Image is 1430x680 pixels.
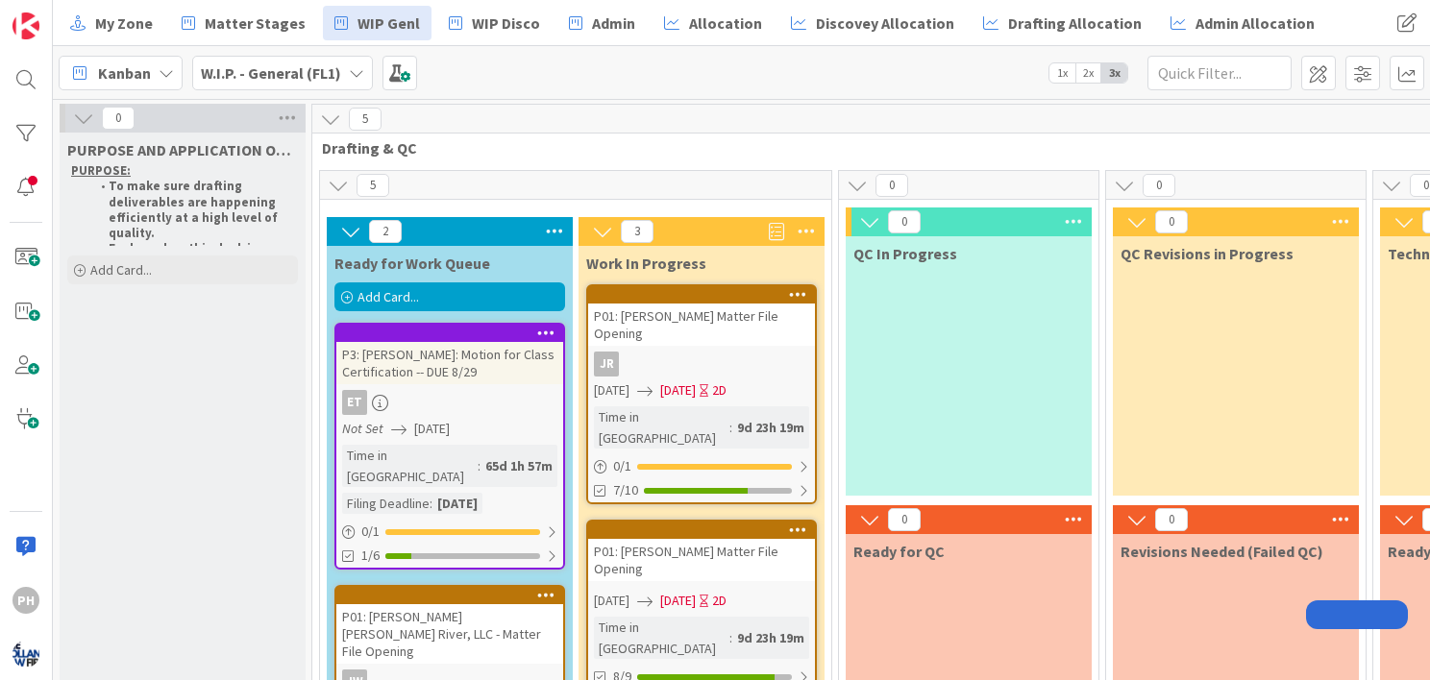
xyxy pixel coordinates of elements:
[430,493,432,514] span: :
[1075,63,1101,83] span: 2x
[853,542,945,561] span: Ready for QC
[888,508,921,531] span: 0
[336,390,563,415] div: ET
[1143,174,1175,197] span: 0
[779,6,966,40] a: Discovey Allocation
[729,417,732,438] span: :
[853,244,957,263] span: QC In Progress
[59,6,164,40] a: My Zone
[342,390,367,415] div: ET
[342,420,383,437] i: Not Set
[361,522,380,542] span: 0 / 1
[437,6,552,40] a: WIP Disco
[729,627,732,648] span: :
[588,454,815,478] div: 0/1
[594,380,629,401] span: [DATE]
[660,591,696,611] span: [DATE]
[1008,12,1142,35] span: Drafting Allocation
[653,6,774,40] a: Allocation
[592,12,635,35] span: Admin
[1121,542,1323,561] span: Revisions Needed (Failed QC)
[349,108,382,131] span: 5
[336,325,563,384] div: P3: [PERSON_NAME]: Motion for Class Certification -- DUE 8/29
[594,352,619,376] div: JR
[369,220,402,243] span: 2
[588,539,815,581] div: P01: [PERSON_NAME] Matter File Opening
[67,140,298,159] span: PURPOSE AND APPLICATION OF DRAFTING AND FILING DESK
[357,12,420,35] span: WIP Genl
[613,456,631,476] span: 0 / 1
[432,493,482,514] div: [DATE]
[586,284,817,504] a: P01: [PERSON_NAME] Matter File OpeningJR[DATE][DATE]2DTime in [GEOGRAPHIC_DATA]:9d 23h 19m0/17/10
[588,522,815,581] div: P01: [PERSON_NAME] Matter File Opening
[357,174,389,197] span: 5
[109,178,281,241] strong: To make sure drafting deliverables are happening efficiently at a high level of quality.
[334,254,490,273] span: Ready for Work Queue
[712,591,727,611] div: 2D
[588,352,815,376] div: JR
[586,254,706,273] span: Work In Progress
[478,455,481,476] span: :
[12,641,39,668] img: avatar
[1147,56,1292,90] input: Quick Filter...
[1159,6,1326,40] a: Admin Allocation
[588,304,815,346] div: P01: [PERSON_NAME] Matter File Opening
[621,220,653,243] span: 3
[594,591,629,611] span: [DATE]
[336,604,563,664] div: P01: [PERSON_NAME] [PERSON_NAME] River, LLC - Matter File Opening
[481,455,557,476] div: 65d 1h 57m
[1155,210,1188,233] span: 0
[1196,12,1315,35] span: Admin Allocation
[361,546,380,566] span: 1/6
[357,288,419,305] span: Add Card...
[109,240,271,304] strong: Each card on this desk is a "child" of a "parent" card that is on the HLF Open Matters Desk.
[557,6,647,40] a: Admin
[90,261,152,279] span: Add Card...
[336,520,563,544] div: 0/1
[95,12,153,35] span: My Zone
[1121,244,1294,263] span: QC Revisions in Progress
[170,6,317,40] a: Matter Stages
[689,12,762,35] span: Allocation
[201,63,341,83] b: W.I.P. - General (FL1)
[712,380,727,401] div: 2D
[888,210,921,233] span: 0
[594,406,729,449] div: Time in [GEOGRAPHIC_DATA]
[1155,508,1188,531] span: 0
[972,6,1153,40] a: Drafting Allocation
[102,107,135,130] span: 0
[588,286,815,346] div: P01: [PERSON_NAME] Matter File Opening
[334,323,565,570] a: P3: [PERSON_NAME]: Motion for Class Certification -- DUE 8/29ETNot Set[DATE]Time in [GEOGRAPHIC_D...
[472,12,540,35] span: WIP Disco
[342,445,478,487] div: Time in [GEOGRAPHIC_DATA]
[816,12,954,35] span: Discovey Allocation
[1049,63,1075,83] span: 1x
[732,417,809,438] div: 9d 23h 19m
[323,6,431,40] a: WIP Genl
[98,61,151,85] span: Kanban
[1101,63,1127,83] span: 3x
[732,627,809,648] div: 9d 23h 19m
[875,174,908,197] span: 0
[12,587,39,614] div: PH
[71,162,131,179] u: PURPOSE:
[205,12,306,35] span: Matter Stages
[336,342,563,384] div: P3: [PERSON_NAME]: Motion for Class Certification -- DUE 8/29
[594,617,729,659] div: Time in [GEOGRAPHIC_DATA]
[414,419,450,439] span: [DATE]
[12,12,39,39] img: Visit kanbanzone.com
[336,587,563,664] div: P01: [PERSON_NAME] [PERSON_NAME] River, LLC - Matter File Opening
[342,493,430,514] div: Filing Deadline
[660,380,696,401] span: [DATE]
[613,480,638,500] span: 7/10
